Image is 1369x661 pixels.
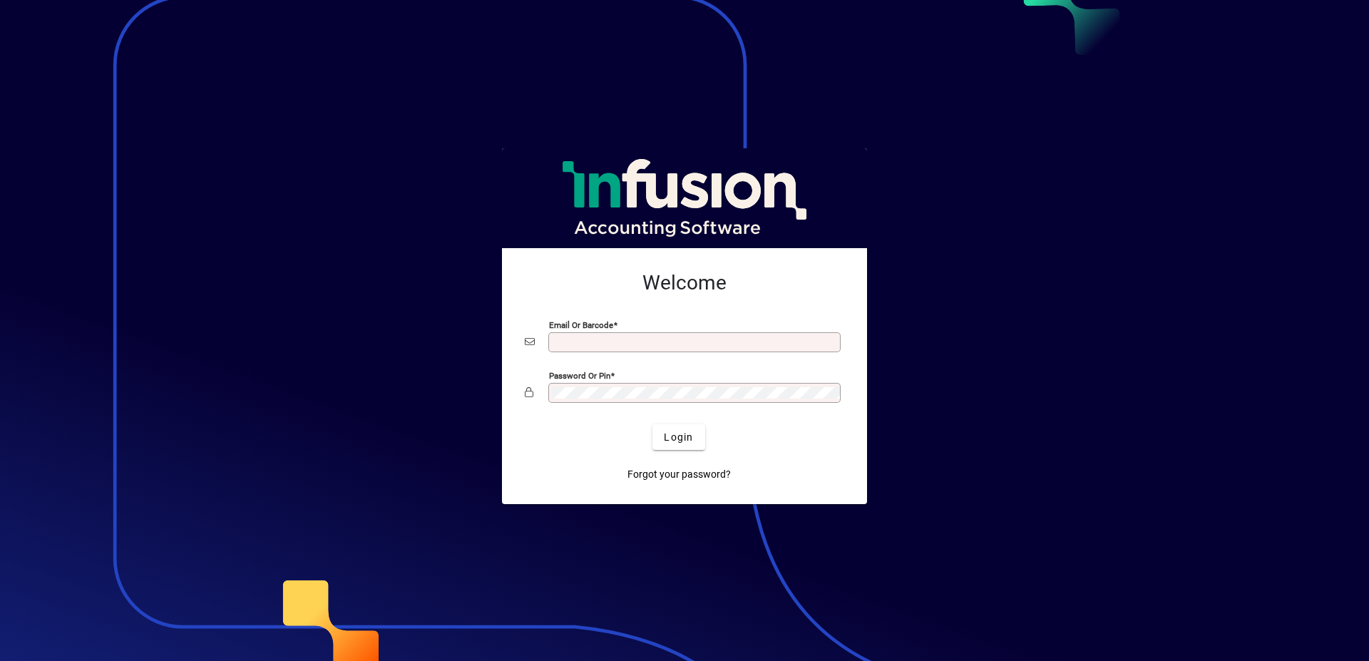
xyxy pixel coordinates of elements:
[525,271,844,295] h2: Welcome
[627,467,731,482] span: Forgot your password?
[652,424,704,450] button: Login
[549,371,610,381] mat-label: Password or Pin
[664,430,693,445] span: Login
[622,461,737,487] a: Forgot your password?
[549,320,613,330] mat-label: Email or Barcode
